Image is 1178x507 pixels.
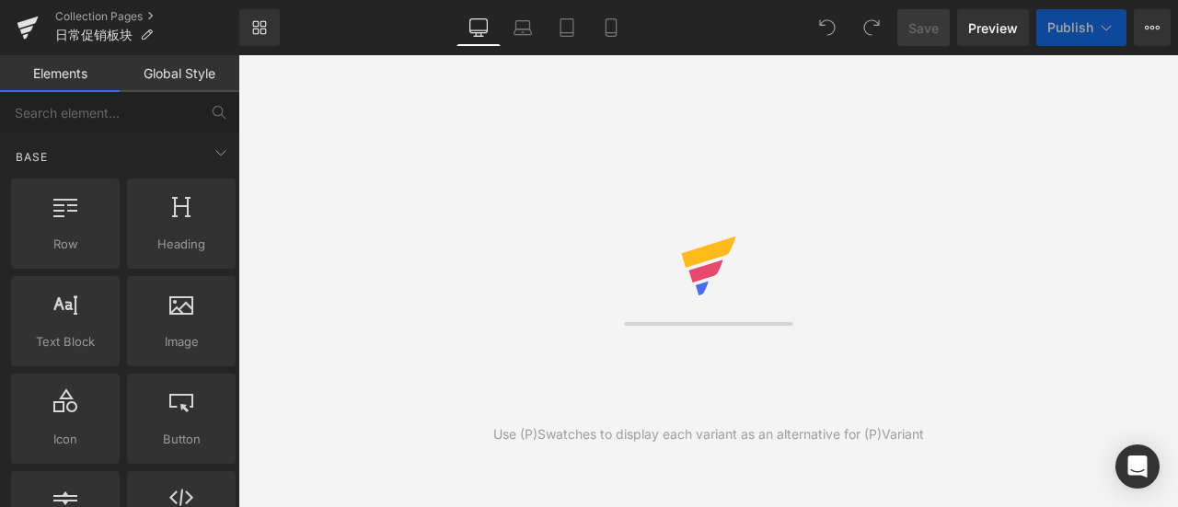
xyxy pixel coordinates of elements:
[908,18,939,38] span: Save
[14,148,50,166] span: Base
[133,332,230,351] span: Image
[133,430,230,449] span: Button
[957,9,1029,46] a: Preview
[456,9,501,46] a: Desktop
[1115,444,1160,489] div: Open Intercom Messenger
[853,9,890,46] button: Redo
[968,18,1018,38] span: Preview
[501,9,545,46] a: Laptop
[55,28,133,42] span: 日常促销板块
[1036,9,1126,46] button: Publish
[17,332,114,351] span: Text Block
[493,424,924,444] div: Use (P)Swatches to display each variant as an alternative for (P)Variant
[589,9,633,46] a: Mobile
[17,235,114,254] span: Row
[809,9,846,46] button: Undo
[120,55,239,92] a: Global Style
[1047,20,1093,35] span: Publish
[545,9,589,46] a: Tablet
[1134,9,1171,46] button: More
[133,235,230,254] span: Heading
[55,9,239,24] a: Collection Pages
[17,430,114,449] span: Icon
[239,9,280,46] a: New Library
